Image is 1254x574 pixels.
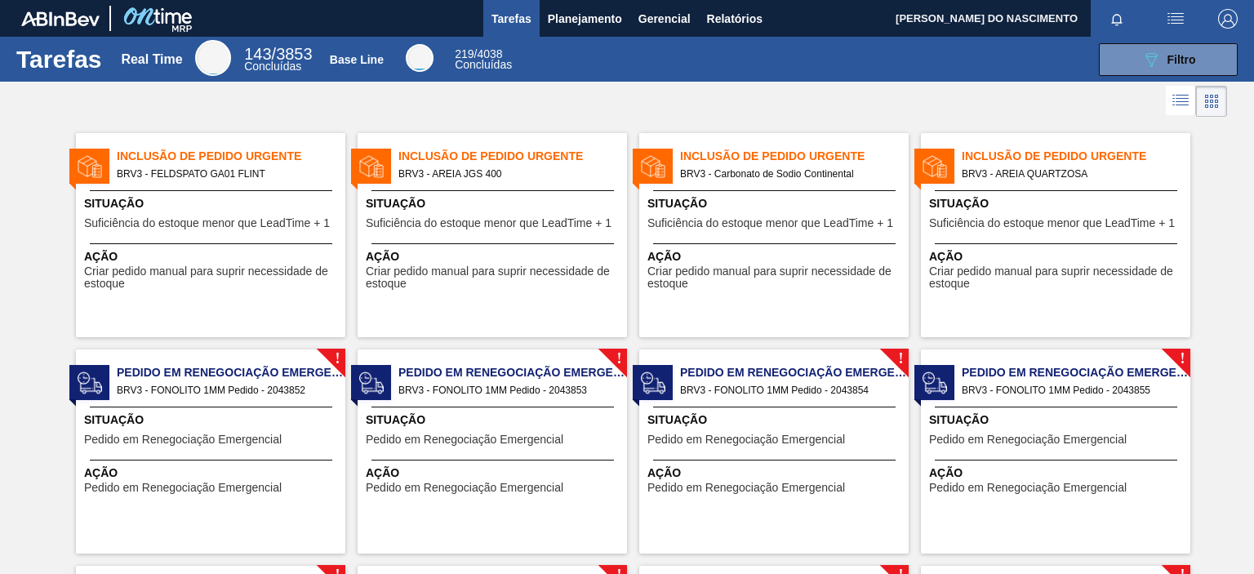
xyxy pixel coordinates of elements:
span: Situação [647,412,905,429]
span: BRV3 - Carbonato de Sodio Continental [680,165,896,183]
span: ! [616,353,621,365]
button: Notificações [1091,7,1143,30]
span: ! [898,353,903,365]
span: BRV3 - AREIA JGS 400 [398,165,614,183]
span: Relatórios [707,9,763,29]
span: Criar pedido manual para suprir necessidade de estoque [929,265,1186,291]
span: BRV3 - FONOLITO 1MM Pedido - 2043854 [680,381,896,399]
span: Inclusão de Pedido Urgente [398,148,627,165]
span: BRV3 - FONOLITO 1MM Pedido - 2043852 [117,381,332,399]
span: Concluídas [244,60,301,73]
span: Ação [84,248,341,265]
span: Ação [366,465,623,482]
span: Ação [84,465,341,482]
img: status [923,154,947,179]
span: ! [335,353,340,365]
button: Filtro [1099,43,1238,76]
span: Situação [929,195,1186,212]
div: Base Line [406,44,434,72]
span: Situação [929,412,1186,429]
span: Suficiência do estoque menor que LeadTime + 1 [84,217,330,229]
span: BRV3 - FELDSPATO GA01 FLINT [117,165,332,183]
img: Logout [1218,9,1238,29]
span: Suficiência do estoque menor que LeadTime + 1 [366,217,611,229]
img: status [78,154,102,179]
span: Pedido em Renegociação Emergencial [117,364,345,381]
span: Pedido em Renegociação Emergencial [647,434,845,446]
span: Pedido em Renegociação Emergencial [366,482,563,494]
span: Criar pedido manual para suprir necessidade de estoque [366,265,623,291]
div: Real Time [195,40,231,76]
span: Pedido em Renegociação Emergencial [647,482,845,494]
img: status [923,371,947,395]
span: Ação [929,248,1186,265]
span: Concluídas [455,58,512,71]
span: Inclusão de Pedido Urgente [680,148,909,165]
span: Suficiência do estoque menor que LeadTime + 1 [647,217,893,229]
span: Situação [84,195,341,212]
span: Pedido em Renegociação Emergencial [366,434,563,446]
span: Pedido em Renegociação Emergencial [962,364,1190,381]
div: Visão em Lista [1166,86,1196,117]
img: status [78,371,102,395]
span: Suficiência do estoque menor que LeadTime + 1 [929,217,1175,229]
span: ! [1180,353,1185,365]
div: Visão em Cards [1196,86,1227,117]
span: Situação [647,195,905,212]
span: Pedido em Renegociação Emergencial [680,364,909,381]
span: 219 [455,47,474,60]
span: Criar pedido manual para suprir necessidade de estoque [84,265,341,291]
span: Ação [647,465,905,482]
span: Ação [929,465,1186,482]
span: Tarefas [491,9,531,29]
span: Criar pedido manual para suprir necessidade de estoque [647,265,905,291]
span: Pedido em Renegociação Emergencial [398,364,627,381]
img: status [359,154,384,179]
div: Real Time [244,47,312,72]
div: Real Time [121,52,182,67]
span: BRV3 - FONOLITO 1MM Pedido - 2043853 [398,381,614,399]
span: Ação [366,248,623,265]
span: Ação [647,248,905,265]
div: Base Line [330,53,384,66]
img: status [641,371,665,395]
span: 143 [244,45,271,63]
span: Pedido em Renegociação Emergencial [929,482,1127,494]
span: Situação [366,412,623,429]
span: Inclusão de Pedido Urgente [117,148,345,165]
span: / 4038 [455,47,502,60]
span: Pedido em Renegociação Emergencial [84,434,282,446]
div: Base Line [455,49,512,70]
span: Pedido em Renegociação Emergencial [929,434,1127,446]
img: TNhmsLtSVTkK8tSr43FrP2fwEKptu5GPRR3wAAAABJRU5ErkJggg== [21,11,100,26]
span: BRV3 - FONOLITO 1MM Pedido - 2043855 [962,381,1177,399]
span: / 3853 [244,45,312,63]
span: Situação [366,195,623,212]
span: Situação [84,412,341,429]
img: status [641,154,665,179]
img: status [359,371,384,395]
span: Gerencial [638,9,691,29]
span: Planejamento [548,9,622,29]
img: userActions [1166,9,1185,29]
span: BRV3 - AREIA QUARTZOSA [962,165,1177,183]
span: Inclusão de Pedido Urgente [962,148,1190,165]
span: Pedido em Renegociação Emergencial [84,482,282,494]
span: Filtro [1167,53,1196,66]
h1: Tarefas [16,50,102,69]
